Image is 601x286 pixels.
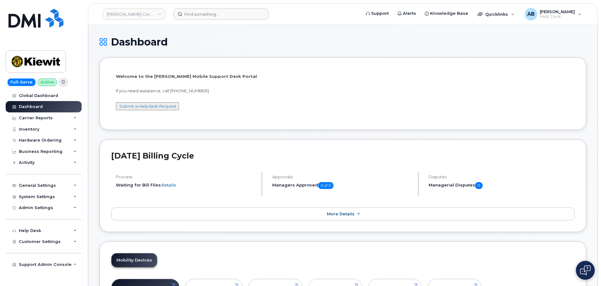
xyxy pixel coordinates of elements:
span: 0 [475,182,483,189]
a: details [161,182,176,187]
a: Mobility Devices [111,253,157,267]
h1: Dashboard [100,36,586,47]
li: Waiting for Bill Files [116,182,256,188]
img: Open chat [580,265,591,275]
h4: Disputes [429,175,575,179]
h4: Approvals [272,175,413,179]
h4: Process [116,175,256,179]
button: Submit a Helpdesk Request [116,102,179,110]
h5: Managers Approved [272,182,413,189]
p: If you need assistance, call [PHONE_NUMBER] [116,88,570,94]
span: More Details [327,212,355,216]
a: Submit a Helpdesk Request [119,104,176,109]
h5: Managerial Disputes [429,182,575,189]
span: 0 of 0 [318,182,333,189]
p: Welcome to the [PERSON_NAME] Mobile Support Desk Portal [116,73,570,79]
h2: [DATE] Billing Cycle [111,151,575,160]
